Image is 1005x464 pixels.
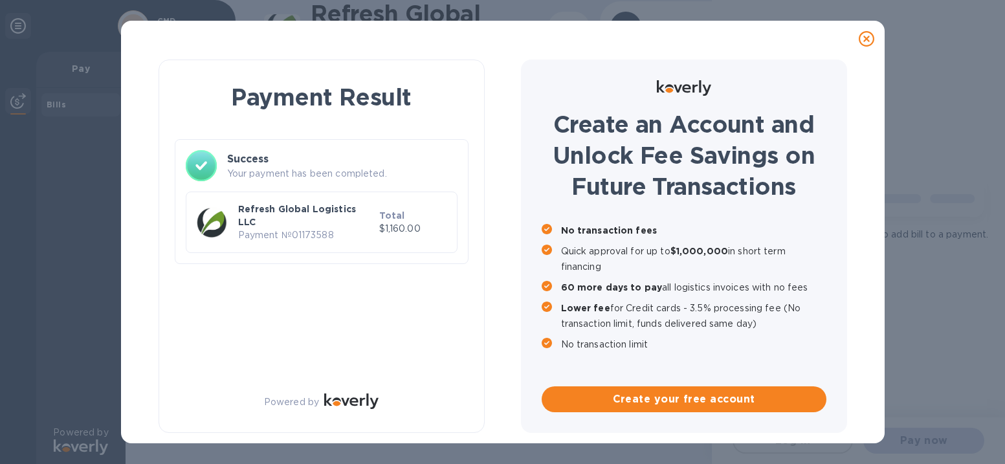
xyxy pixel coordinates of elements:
[238,228,374,242] p: Payment № 01173588
[561,300,826,331] p: for Credit cards - 3.5% processing fee (No transaction limit, funds delivered same day)
[227,167,458,181] p: Your payment has been completed.
[561,243,826,274] p: Quick approval for up to in short term financing
[542,109,826,202] h1: Create an Account and Unlock Fee Savings on Future Transactions
[238,203,374,228] p: Refresh Global Logistics LLC
[561,282,663,293] b: 60 more days to pay
[561,225,657,236] b: No transaction fees
[264,395,319,409] p: Powered by
[561,303,610,313] b: Lower fee
[180,81,463,113] h1: Payment Result
[657,80,711,96] img: Logo
[227,151,458,167] h3: Success
[379,210,405,221] b: Total
[552,392,816,407] span: Create your free account
[670,246,728,256] b: $1,000,000
[379,222,447,236] p: $1,160.00
[542,386,826,412] button: Create your free account
[324,393,379,409] img: Logo
[561,280,826,295] p: all logistics invoices with no fees
[561,337,826,352] p: No transaction limit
